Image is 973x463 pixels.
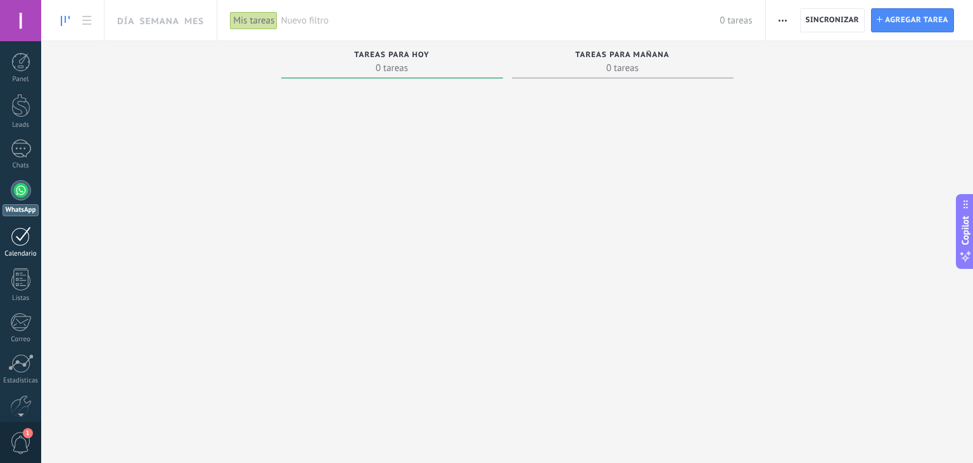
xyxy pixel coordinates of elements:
span: Tareas para mañana [575,51,670,60]
button: Agregar tarea [871,8,954,32]
div: Tareas para hoy [288,51,497,62]
div: Tareas para mañana [518,51,727,62]
span: 0 tareas [288,62,497,74]
button: Sincronizar [800,8,865,32]
div: Estadísticas [3,377,39,385]
div: WhatsApp [3,204,39,216]
span: Nuevo filtro [281,15,720,27]
span: 1 [23,428,33,438]
div: Calendario [3,250,39,258]
a: To-do list [76,8,98,33]
span: Tareas para hoy [354,51,429,60]
a: To-do line [54,8,76,33]
button: Más [773,8,792,32]
span: 0 tareas [720,15,752,27]
span: Copilot [959,216,972,245]
span: Agregar tarea [885,9,948,32]
span: 0 tareas [518,62,727,74]
div: Panel [3,75,39,84]
div: Listas [3,294,39,303]
div: Mis tareas [230,11,277,30]
div: Chats [3,162,39,170]
div: Correo [3,336,39,344]
div: Leads [3,121,39,129]
span: Sincronizar [806,16,860,24]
